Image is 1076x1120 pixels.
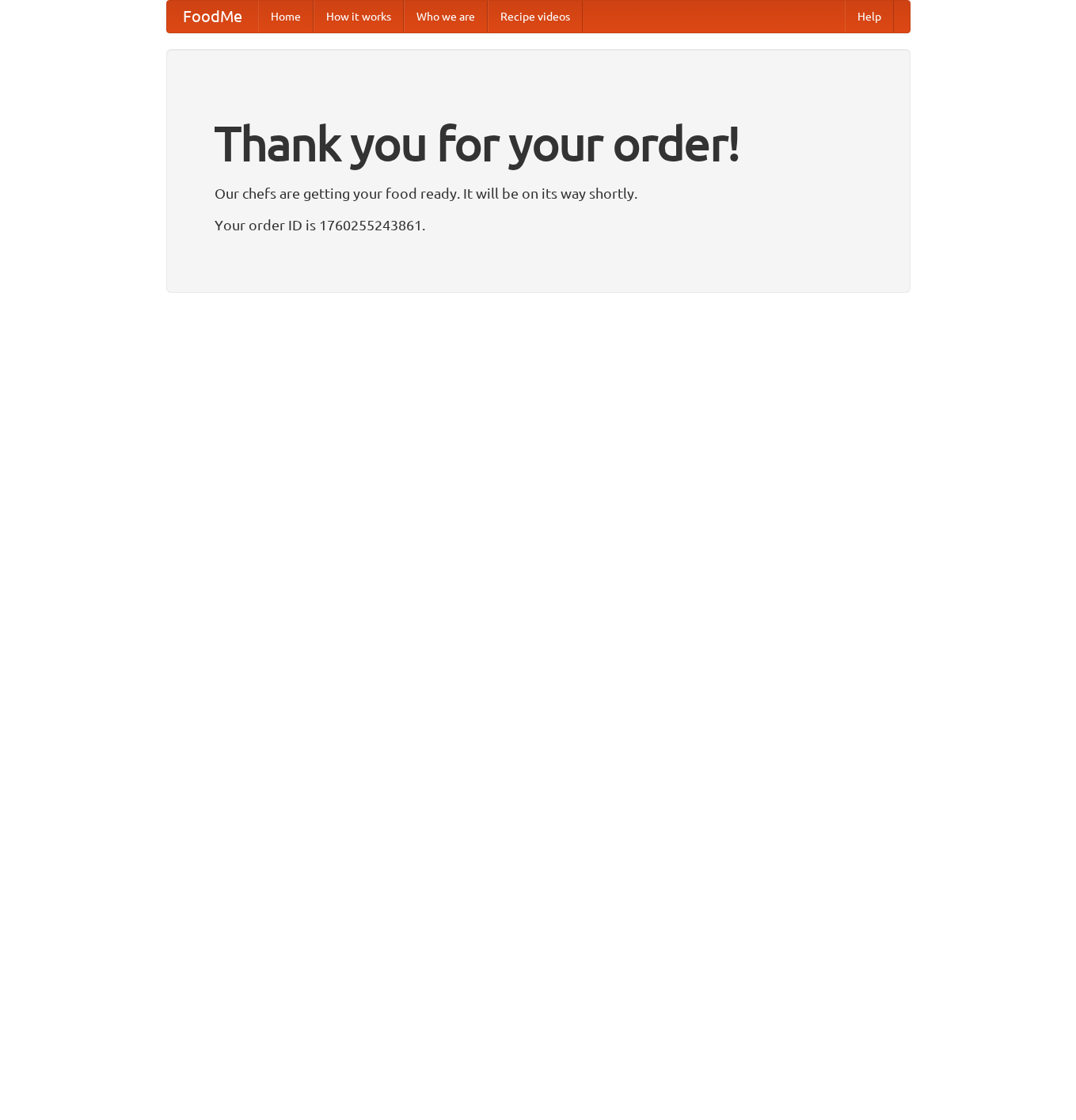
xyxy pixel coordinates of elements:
a: Recipe videos [488,1,583,32]
a: Home [258,1,314,32]
p: Your order ID is 1760255243861. [215,213,862,237]
a: FoodMe [167,1,258,32]
h1: Thank you for your order! [215,105,862,181]
a: Help [845,1,894,32]
p: Our chefs are getting your food ready. It will be on its way shortly. [215,181,862,205]
a: How it works [314,1,404,32]
a: Who we are [404,1,488,32]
